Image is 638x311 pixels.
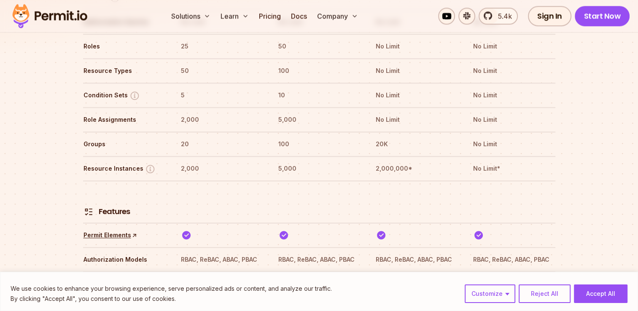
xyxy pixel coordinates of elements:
a: Docs [288,8,310,24]
th: Groups [83,137,165,151]
th: RBAC, ReBAC, ABAC, PBAC [473,253,555,266]
button: Customize [465,284,515,303]
th: 50 [278,40,360,53]
th: No Limit [375,40,458,53]
th: No Limit [473,64,555,78]
button: Resource Instances [83,164,156,174]
th: RBAC, ReBAC, ABAC, PBAC [180,253,263,266]
th: No Limit [473,113,555,126]
th: 10 [278,88,360,102]
th: 100 [278,137,360,151]
th: 2,000 [180,113,263,126]
th: Role Assignments [83,113,165,126]
a: Sign In [528,6,571,26]
th: No Limit* [473,162,555,175]
th: RBAC, ReBAC, ABAC, PBAC [375,253,458,266]
th: 2,000,000* [375,162,458,175]
p: We use cookies to enhance your browsing experience, serve personalized ads or content, and analyz... [11,284,332,294]
th: 5,000 [278,162,360,175]
button: Company [314,8,361,24]
th: RBAC, ReBAC, ABAC, PBAC [278,253,360,266]
img: Features [83,206,94,217]
button: Solutions [168,8,214,24]
th: 2,000 [180,162,263,175]
button: Condition Sets [83,90,140,101]
span: 5.4k [493,11,512,21]
a: Pricing [256,8,284,24]
img: Permit logo [8,2,91,30]
th: No Limit [473,137,555,151]
th: Roles [83,40,165,53]
p: By clicking "Accept All", you consent to our use of cookies. [11,294,332,304]
a: Start Now [575,6,630,26]
th: No Limit [375,64,458,78]
th: No Limit [375,113,458,126]
button: Accept All [574,284,627,303]
th: Resource Types [83,64,165,78]
th: No Limit [473,88,555,102]
th: 5 [180,88,263,102]
span: ↑ [129,230,139,240]
button: Learn [217,8,252,24]
h4: Features [99,206,130,217]
th: 100 [278,64,360,78]
th: No Limit [473,40,555,53]
th: 20 [180,137,263,151]
th: Authorization Models [83,253,165,266]
th: 5,000 [278,113,360,126]
th: 50 [180,64,263,78]
a: 5.4k [479,8,518,24]
button: Reject All [519,284,571,303]
a: Permit Elements↑ [83,231,137,239]
th: 20K [375,137,458,151]
th: 25 [180,40,263,53]
th: No Limit [375,88,458,102]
